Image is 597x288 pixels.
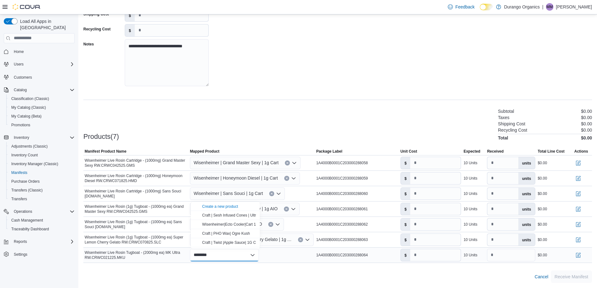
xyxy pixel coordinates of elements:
[316,253,368,258] span: 1A4000B0001C203000288064
[9,178,42,185] a: Purchase Orders
[6,160,77,168] button: Inventory Manager (Classic)
[9,121,75,129] span: Promotions
[194,159,279,166] span: Wisenheimer | Grand Master Sexy | 1g Cart
[581,135,592,140] h4: $0.00
[11,227,49,232] span: Traceabilty Dashboard
[85,189,187,199] span: Wisenheimer Live Rosin Cartridge - (1000mg) Sans Souci [DOMAIN_NAME]
[202,213,337,217] span: Craft | Sesh Infused Cones | Ultra Sour Chem OG X Chemmy [PERSON_NAME]
[581,109,592,114] p: $0.00
[9,195,29,203] a: Transfers
[480,4,493,10] input: Dark Mode
[1,237,77,246] button: Reports
[1,133,77,142] button: Inventory
[463,191,477,196] div: 10 Units
[538,176,547,181] div: $0.00
[9,104,49,111] a: My Catalog (Classic)
[9,95,75,102] span: Classification (Classic)
[574,149,588,154] span: Actions
[547,3,553,11] span: MM
[191,202,260,211] button: Create a new product
[556,3,592,11] p: [PERSON_NAME]
[6,186,77,195] button: Transfers (Classic)
[518,188,535,200] label: units
[581,115,592,120] p: $0.00
[11,48,75,55] span: Home
[305,237,310,242] button: Open list of options
[6,142,77,151] button: Adjustments (Classic)
[202,204,238,209] button: Create a new product
[11,73,75,81] span: Customers
[285,160,290,165] button: Clear input
[11,86,75,94] span: Catalog
[11,86,29,94] button: Catalog
[581,128,592,133] p: $0.00
[284,176,289,181] button: Clear input
[202,222,277,227] span: Wisenheimer|Ecto Cooler|Cart 1G Live Rosin
[9,143,75,150] span: Adjustments (Classic)
[14,239,27,244] span: Reports
[463,207,477,212] div: 10 Units
[316,207,368,212] span: 1A4000B0001C203000288061
[291,176,296,181] button: Open list of options
[463,176,477,181] div: 10 Units
[11,123,30,128] span: Promotions
[11,144,48,149] span: Adjustments (Classic)
[538,237,547,242] div: $0.00
[401,249,411,261] label: $
[85,204,187,214] span: Wisenheimer Live Rosin (1g) Tugboat - (1000mg ea) Grand Master Sexy RW.CRWC042525.GMS
[1,207,77,216] button: Operations
[316,176,368,181] span: 1A4000B0001C203000288059
[85,149,126,154] span: Manifest Product Name
[11,196,27,202] span: Transfers
[11,134,32,141] button: Inventory
[538,253,547,258] div: $0.00
[504,3,540,11] p: Durango Organics
[6,121,77,129] button: Promotions
[6,195,77,203] button: Transfers
[11,96,49,101] span: Classification (Classic)
[250,253,255,258] button: Close list of options
[1,86,77,94] button: Catalog
[463,160,477,165] div: 10 Units
[11,179,40,184] span: Purchase Orders
[11,250,75,258] span: Settings
[298,237,303,242] button: Clear input
[11,188,43,193] span: Transfers (Classic)
[14,209,32,214] span: Operations
[9,121,33,129] a: Promotions
[14,135,29,140] span: Inventory
[518,203,535,215] label: units
[316,237,368,242] span: 1A4000B0001C203000288063
[83,27,111,32] label: Recycling Cost
[538,222,547,227] div: $0.00
[11,238,29,245] button: Reports
[498,109,514,114] h6: Subtotal
[11,105,46,110] span: My Catalog (Classic)
[11,114,42,119] span: My Catalog (Beta)
[11,208,35,215] button: Operations
[9,217,75,224] span: Cash Management
[191,238,260,247] button: Craft | Twist |Apple Sauce| 1G Cartridge
[542,3,543,11] p: |
[11,60,26,68] button: Users
[275,222,280,227] button: Open list of options
[546,3,553,11] div: Micheal McCay
[463,253,477,258] div: 10 Units
[85,158,187,168] span: Wisenheimer Live Rosin Cartridge - (1000mg) Grand Master Sexy RW.CRWC042525.GMS
[445,1,477,13] a: Feedback
[14,87,27,92] span: Catalog
[276,191,281,196] button: Open list of options
[6,216,77,225] button: Cash Management
[316,149,342,154] span: Package Label
[9,160,61,168] a: Inventory Manager (Classic)
[9,195,75,203] span: Transfers
[11,60,75,68] span: Users
[9,160,75,168] span: Inventory Manager (Classic)
[9,104,75,111] span: My Catalog (Classic)
[11,153,38,158] span: Inventory Count
[291,207,296,212] button: Open list of options
[292,160,297,165] button: Open list of options
[83,133,119,140] h3: Products(7)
